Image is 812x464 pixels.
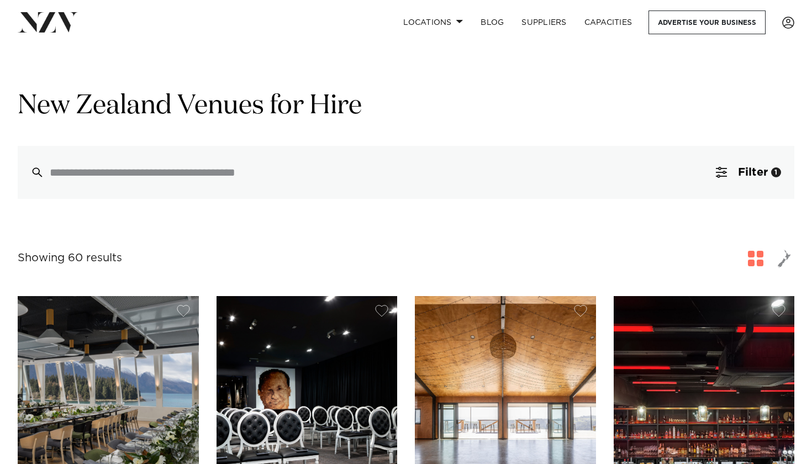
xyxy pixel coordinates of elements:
[18,12,78,32] img: nzv-logo.png
[513,10,575,34] a: SUPPLIERS
[648,10,766,34] a: Advertise your business
[576,10,641,34] a: Capacities
[394,10,472,34] a: Locations
[472,10,513,34] a: BLOG
[771,167,781,177] div: 1
[703,146,794,199] button: Filter1
[18,250,122,267] div: Showing 60 results
[18,89,794,124] h1: New Zealand Venues for Hire
[738,167,768,178] span: Filter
